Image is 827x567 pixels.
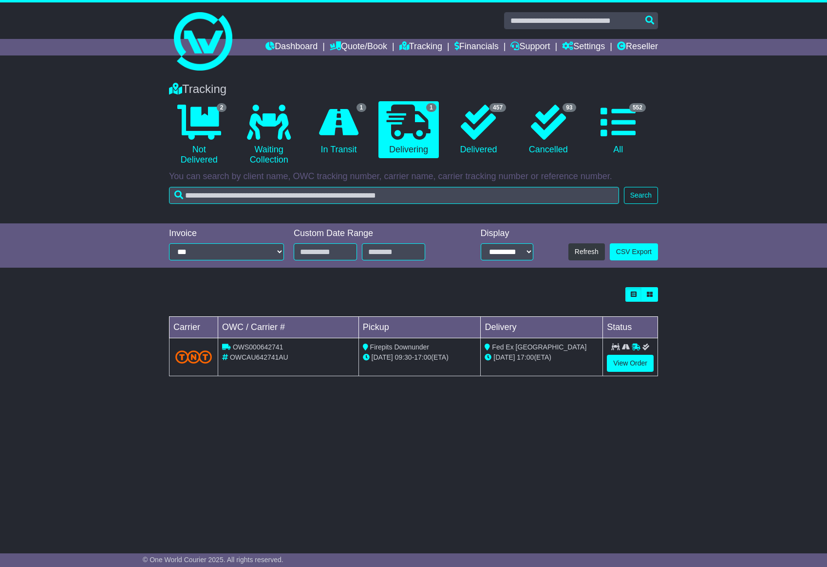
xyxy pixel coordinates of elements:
button: Refresh [568,243,605,260]
div: - (ETA) [363,352,477,363]
span: 17:00 [517,353,534,361]
td: OWC / Carrier # [218,317,359,338]
a: 93 Cancelled [518,101,578,159]
a: 1 Delivering [378,101,438,159]
span: OWCAU642741AU [230,353,288,361]
td: Carrier [169,317,218,338]
span: 93 [563,103,576,112]
a: Dashboard [265,39,318,55]
div: Tracking [164,82,663,96]
span: © One World Courier 2025. All rights reserved. [143,556,283,564]
a: 1 In Transit [309,101,369,159]
div: Display [481,228,533,239]
a: 2 Not Delivered [169,101,229,169]
a: Settings [562,39,605,55]
span: 552 [629,103,646,112]
span: [DATE] [493,353,515,361]
img: TNT_Domestic.png [175,350,212,364]
div: Invoice [169,228,284,239]
span: 2 [217,103,227,112]
a: CSV Export [610,243,658,260]
a: Support [510,39,550,55]
button: Search [624,187,658,204]
a: Tracking [399,39,442,55]
a: Financials [454,39,499,55]
span: 1 [357,103,367,112]
span: 17:00 [414,353,431,361]
td: Status [603,317,658,338]
span: 457 [489,103,506,112]
span: Fed Ex [GEOGRAPHIC_DATA] [492,343,586,351]
a: 457 Delivered [449,101,508,159]
p: You can search by client name, OWC tracking number, carrier name, carrier tracking number or refe... [169,171,658,182]
span: OWS000642741 [233,343,283,351]
div: (ETA) [485,352,599,363]
span: Firepits Downunder [370,343,429,351]
td: Delivery [481,317,603,338]
div: Custom Date Range [294,228,450,239]
td: Pickup [358,317,481,338]
span: 09:30 [395,353,412,361]
a: Reseller [617,39,658,55]
a: 552 All [588,101,648,159]
a: View Order [607,355,654,372]
span: 1 [426,103,436,112]
span: [DATE] [372,353,393,361]
a: Quote/Book [330,39,387,55]
a: Waiting Collection [239,101,299,169]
